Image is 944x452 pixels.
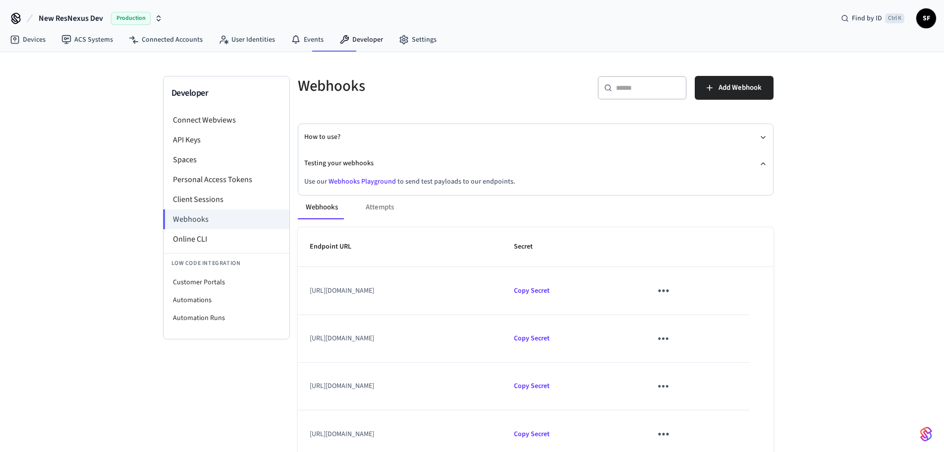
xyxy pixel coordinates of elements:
[304,177,767,187] p: Use our to send test payloads to our endpoints.
[298,195,346,219] button: Webhooks
[514,381,550,391] span: Copied!
[917,9,935,27] span: SF
[852,13,882,23] span: Find by ID
[920,426,932,442] img: SeamLogoGradient.69752ec5.svg
[916,8,936,28] button: SF
[391,31,444,49] a: Settings
[719,81,762,94] span: Add Webhook
[111,12,151,25] span: Production
[298,267,502,315] td: [URL][DOMAIN_NAME]
[298,363,502,410] td: [URL][DOMAIN_NAME]
[833,9,912,27] div: Find by IDCtrl K
[310,239,364,255] span: Endpoint URL
[164,309,289,327] li: Automation Runs
[304,177,767,195] div: Testing your webhooks
[514,429,550,439] span: Copied!
[121,31,211,49] a: Connected Accounts
[164,130,289,150] li: API Keys
[171,86,281,100] h3: Developer
[164,170,289,190] li: Personal Access Tokens
[885,13,904,23] span: Ctrl K
[304,150,767,177] button: Testing your webhooks
[164,150,289,170] li: Spaces
[164,229,289,249] li: Online CLI
[514,333,550,343] span: Copied!
[298,315,502,363] td: [URL][DOMAIN_NAME]
[164,273,289,291] li: Customer Portals
[164,253,289,273] li: Low Code Integration
[304,124,767,150] button: How to use?
[283,31,332,49] a: Events
[695,76,774,100] button: Add Webhook
[298,76,530,96] h5: Webhooks
[514,239,546,255] span: Secret
[164,291,289,309] li: Automations
[514,286,550,296] span: Copied!
[54,31,121,49] a: ACS Systems
[164,190,289,209] li: Client Sessions
[39,12,103,24] span: New ResNexus Dev
[164,110,289,130] li: Connect Webviews
[2,31,54,49] a: Devices
[298,195,774,219] div: ant example
[329,177,396,187] a: Webhooks Playground
[332,31,391,49] a: Developer
[211,31,283,49] a: User Identities
[163,209,289,229] li: Webhooks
